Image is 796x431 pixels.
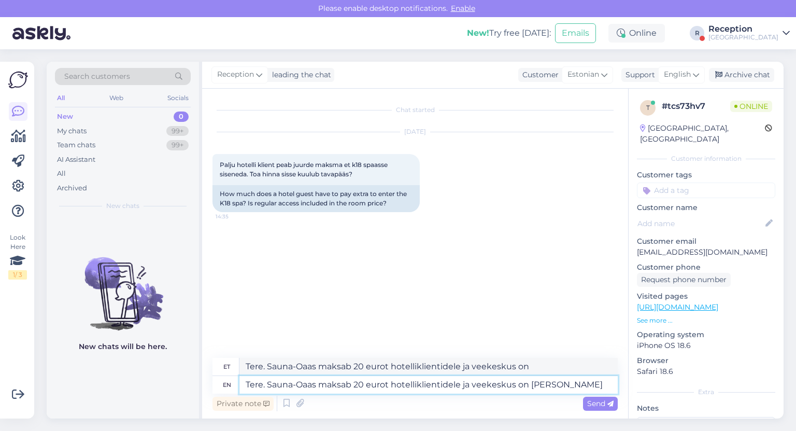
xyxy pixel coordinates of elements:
[448,4,478,13] span: Enable
[107,91,125,105] div: Web
[223,376,231,394] div: en
[57,169,66,179] div: All
[621,69,655,80] div: Support
[637,183,775,198] input: Add a tag
[690,26,704,40] div: R
[637,366,775,377] p: Safari 18.6
[637,387,775,397] div: Extra
[708,25,778,33] div: Reception
[664,69,691,80] span: English
[518,69,559,80] div: Customer
[637,273,731,287] div: Request phone number
[239,376,618,394] textarea: Tere. Sauna-Oaas maksab 20 eurot hotelliklientidele ja veekeskus on [PERSON_NAME]
[708,25,790,41] a: Reception[GEOGRAPHIC_DATA]
[106,201,139,211] span: New chats
[646,104,650,112] span: t
[220,161,389,178] span: Palju hotelli klient peab juurde maksma et k18 spaasse siseneda. Toa hinna sisse kuulub tavapääs?
[467,28,489,38] b: New!
[64,71,130,82] span: Search customers
[165,91,191,105] div: Socials
[8,70,28,90] img: Askly Logo
[239,358,618,376] textarea: Tere. Sauna-Oaas maksab 20 eurot hotelliklientidele ja veekeskus on
[637,316,775,325] p: See more ...
[637,302,718,312] a: [URL][DOMAIN_NAME]
[79,341,167,352] p: New chats will be here.
[709,68,774,82] div: Archive chat
[223,358,230,376] div: et
[174,112,189,122] div: 0
[57,126,87,136] div: My chats
[166,140,189,150] div: 99+
[212,105,618,115] div: Chat started
[57,140,95,150] div: Team chats
[637,236,775,247] p: Customer email
[637,202,775,213] p: Customer name
[637,247,775,258] p: [EMAIL_ADDRESS][DOMAIN_NAME]
[8,233,27,280] div: Look Here
[217,69,254,80] span: Reception
[216,213,254,220] span: 14:35
[467,27,551,39] div: Try free [DATE]:
[587,399,614,408] span: Send
[57,112,73,122] div: New
[637,262,775,273] p: Customer phone
[57,155,95,165] div: AI Assistant
[555,23,596,43] button: Emails
[8,270,27,280] div: 1 / 3
[637,170,775,180] p: Customer tags
[637,218,763,229] input: Add name
[637,329,775,340] p: Operating system
[730,101,772,112] span: Online
[567,69,599,80] span: Estonian
[637,154,775,163] div: Customer information
[637,355,775,366] p: Browser
[640,123,765,145] div: [GEOGRAPHIC_DATA], [GEOGRAPHIC_DATA]
[212,185,420,212] div: How much does a hotel guest have to pay extra to enter the K18 spa? Is regular access included in...
[57,183,87,193] div: Archived
[608,24,665,43] div: Online
[212,397,274,411] div: Private note
[637,291,775,302] p: Visited pages
[662,100,730,113] div: # tcs73hv7
[55,91,67,105] div: All
[212,127,618,136] div: [DATE]
[637,403,775,414] p: Notes
[708,33,778,41] div: [GEOGRAPHIC_DATA]
[47,239,199,332] img: No chats
[268,69,331,80] div: leading the chat
[637,340,775,351] p: iPhone OS 18.6
[166,126,189,136] div: 99+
